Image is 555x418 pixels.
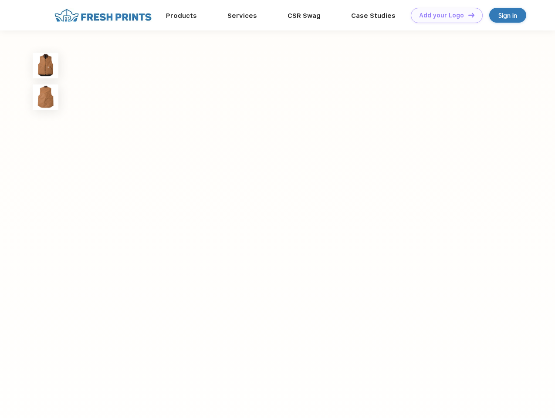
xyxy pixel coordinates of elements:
[419,12,464,19] div: Add your Logo
[498,10,517,20] div: Sign in
[489,8,526,23] a: Sign in
[33,53,58,78] img: func=resize&h=100
[52,8,154,23] img: fo%20logo%202.webp
[166,12,197,20] a: Products
[468,13,474,17] img: DT
[33,84,58,110] img: func=resize&h=100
